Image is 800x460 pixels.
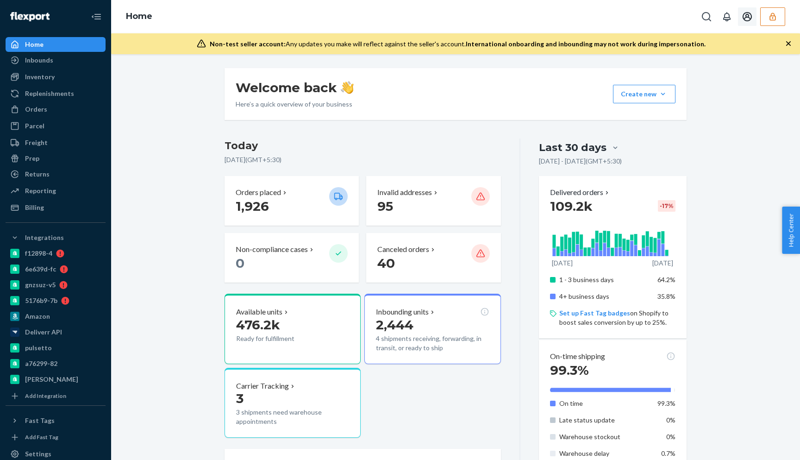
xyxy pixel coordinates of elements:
button: Help Center [782,207,800,254]
button: Close Navigation [87,7,106,26]
span: 1,926 [236,198,269,214]
p: Here’s a quick overview of your business [236,100,354,109]
div: Prep [25,154,39,163]
a: Parcel [6,119,106,133]
p: 3 shipments need warehouse appointments [236,408,349,426]
div: Add Fast Tag [25,433,58,441]
p: [DATE] [652,258,673,268]
a: a76299-82 [6,356,106,371]
div: Reporting [25,186,56,195]
div: 5176b9-7b [25,296,57,305]
button: Canceled orders 40 [366,233,500,283]
span: International onboarding and inbounding may not work during impersonation. [466,40,706,48]
a: Reporting [6,183,106,198]
button: Available units476.2kReady for fulfillment [225,294,361,364]
img: hand-wave emoji [341,81,354,94]
p: Orders placed [236,187,281,198]
ol: breadcrumbs [119,3,160,30]
div: Deliverr API [25,328,62,337]
button: Open notifications [718,7,736,26]
div: 6e639d-fc [25,265,56,274]
a: [PERSON_NAME] [6,372,106,387]
a: Freight [6,135,106,150]
p: on Shopify to boost sales conversion by up to 25%. [559,309,675,327]
p: Available units [236,307,282,317]
a: Prep [6,151,106,166]
a: pulsetto [6,340,106,355]
span: 0.7% [661,449,675,457]
span: 0 [236,255,244,271]
p: 1 - 3 business days [559,275,650,284]
div: pulsetto [25,343,52,353]
button: Integrations [6,230,106,245]
button: Delivered orders [550,187,611,198]
span: 0% [666,433,675,441]
h3: Today [225,139,501,153]
p: Carrier Tracking [236,381,289,391]
button: Create new [613,85,675,103]
a: Deliverr API [6,325,106,340]
button: Orders placed 1,926 [225,176,359,226]
span: 95 [377,198,393,214]
p: Late status update [559,416,650,425]
a: Orders [6,102,106,117]
a: Add Integration [6,391,106,402]
p: Non-compliance cases [236,244,308,255]
div: gnzsuz-v5 [25,280,56,290]
a: Set up Fast Tag badges [559,309,630,317]
div: a76299-82 [25,359,57,368]
p: 4 shipments receiving, forwarding, in transit, or ready to ship [376,334,489,353]
p: [DATE] [552,258,573,268]
img: Flexport logo [10,12,50,21]
div: f12898-4 [25,249,52,258]
p: On time [559,399,650,408]
div: Any updates you make will reflect against the seller's account. [210,39,706,49]
span: 0% [666,416,675,424]
p: 4+ business days [559,292,650,301]
button: Open Search Box [697,7,716,26]
span: Non-test seller account: [210,40,286,48]
a: Replenishments [6,86,106,101]
div: Home [25,40,44,49]
span: 64.2% [657,276,675,284]
span: 35.8% [657,292,675,300]
div: Returns [25,170,50,179]
div: -17 % [658,200,675,212]
div: Integrations [25,233,64,242]
div: Inbounds [25,56,53,65]
a: 5176b9-7b [6,293,106,308]
p: Ready for fulfillment [236,334,322,343]
div: Billing [25,203,44,212]
a: gnzsuz-v5 [6,277,106,292]
span: 99.3% [657,399,675,407]
button: Fast Tags [6,413,106,428]
button: Non-compliance cases 0 [225,233,359,283]
div: Inventory [25,72,55,82]
h1: Welcome back [236,79,354,96]
a: Amazon [6,309,106,324]
span: 2,444 [376,317,413,333]
div: Add Integration [25,392,66,400]
a: Add Fast Tag [6,432,106,443]
a: Home [126,11,152,21]
a: Home [6,37,106,52]
div: [PERSON_NAME] [25,375,78,384]
p: [DATE] ( GMT+5:30 ) [225,155,501,164]
button: Open account menu [738,7,756,26]
p: Warehouse delay [559,449,650,458]
p: Inbounding units [376,307,429,317]
p: On-time shipping [550,351,605,362]
a: f12898-4 [6,246,106,261]
p: Invalid addresses [377,187,432,198]
p: Warehouse stockout [559,432,650,441]
button: Carrier Tracking33 shipments need warehouse appointments [225,368,361,438]
div: Orders [25,105,47,114]
a: 6e639d-fc [6,262,106,277]
span: 109.2k [550,198,593,214]
div: Last 30 days [539,140,606,155]
div: Freight [25,138,48,147]
p: [DATE] - [DATE] ( GMT+5:30 ) [539,157,622,166]
div: Fast Tags [25,416,55,425]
